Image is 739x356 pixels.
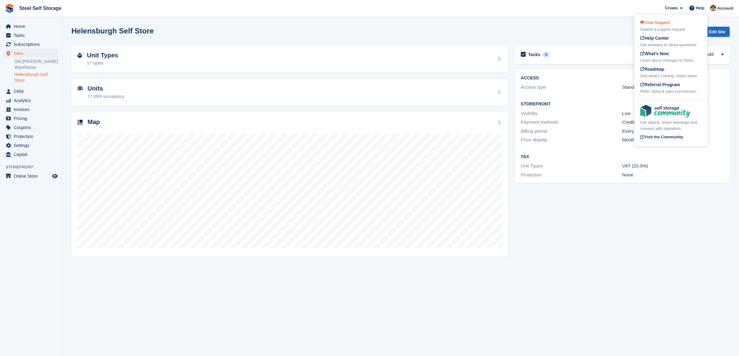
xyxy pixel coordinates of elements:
a: Preview store [51,172,59,180]
div: Submit a support request [640,26,701,33]
a: menu [3,22,59,31]
div: Monthly [622,136,724,144]
h2: Map [88,118,100,126]
span: Roadmap [640,67,665,72]
div: Access type [521,84,622,91]
img: James Steel [710,5,716,11]
div: Unit Types [521,162,622,170]
div: 0 [543,52,550,57]
span: Home [14,22,51,31]
span: Subscriptions [14,40,51,49]
a: menu [3,123,59,132]
a: Unit Types 17 types [71,46,508,73]
a: Units 77.69% occupancy [71,79,508,106]
span: Account [717,5,733,11]
img: community-logo-e120dcb29bea30313fccf008a00513ea5fe9ad107b9d62852cae38739ed8438e.svg [640,105,690,118]
div: Get advice, share learnings and connect with operators [640,119,701,131]
a: Add [705,51,714,58]
a: menu [3,132,59,141]
img: unit-icn-7be61d7bf1b0ce9d3e12c5938cc71ed9869f7b940bace4675aadf7bd6d80202e.svg [78,86,83,91]
div: Credit / Debit Card [622,119,724,126]
span: Online Store [14,172,51,180]
span: Sites [14,49,51,58]
div: Protection [521,171,622,179]
span: Tasks [14,31,51,40]
div: VAT (20.0%) [622,162,724,170]
h2: Unit Types [87,52,118,59]
img: unit-type-icn-2b2737a686de81e16bb02015468b77c625bbabd49415b5ef34ead5e3b44a266d.svg [78,53,82,58]
span: What's New [640,51,669,56]
a: Get advice, share learnings and connect with operators Visit the Community [640,105,701,141]
a: What's New Learn about changes to Stora [640,51,701,64]
span: Help [696,5,705,11]
span: Help Center [640,36,669,41]
a: Map [71,112,508,257]
div: Edit Site [705,27,730,37]
div: Standard Padlock [622,84,724,91]
span: Capital [14,150,51,159]
a: Referral Program Refer Stora & earn commission [640,82,701,95]
div: Live [622,110,724,117]
h2: Units [88,85,124,92]
span: CRM [14,87,51,96]
a: Help Center Get answers to Stora questions [640,35,701,48]
span: Pricing [14,114,51,123]
a: menu [3,172,59,180]
a: Edit Site [705,27,730,39]
a: menu [3,105,59,114]
a: menu [3,31,59,40]
span: Analytics [14,96,51,105]
a: Steel Self Storage [17,3,64,13]
div: Billing period [521,128,622,135]
img: map-icn-33ee37083ee616e46c38cad1a60f524a97daa1e2b2c8c0bc3eb3415660979fc1.svg [78,120,83,125]
a: menu [3,49,59,58]
div: None [622,171,724,179]
h2: Tasks [528,52,540,57]
span: Visit the Community [640,135,683,139]
a: menu [3,150,59,159]
a: menu [3,96,59,105]
a: Helensburgh Self Store [14,72,59,83]
div: See what's coming, share ideas [640,73,701,79]
a: menu [3,40,59,49]
div: Learn about changes to Stora [640,57,701,64]
h2: ACCESS [521,76,724,81]
span: Coupons [14,123,51,132]
a: Old [PERSON_NAME] Warehouse [14,59,59,70]
span: Settings [14,141,51,150]
img: stora-icon-8386f47178a22dfd0bd8f6a31ec36ba5ce8667c1dd55bd0f319d3a0aa187defe.svg [5,4,14,13]
div: Refer Stora & earn commission [640,88,701,95]
div: Visibility [521,110,622,117]
span: Protection [14,132,51,141]
span: Chat Support [640,20,670,25]
div: Price display [521,136,622,144]
span: Storefront [6,164,62,170]
a: menu [3,141,59,150]
div: Every month [622,128,724,135]
a: Roadmap See what's coming, share ideas [640,66,701,79]
a: menu [3,87,59,96]
h2: Helensburgh Self Store [71,27,154,35]
a: menu [3,114,59,123]
div: 17 types [87,60,118,66]
span: Create [665,5,678,11]
div: Get answers to Stora questions [640,42,701,48]
h2: Storefront [521,102,724,107]
div: 77.69% occupancy [88,93,124,100]
h2: Tax [521,154,724,159]
div: Payment methods [521,119,622,126]
span: Referral Program [640,82,680,87]
span: Invoices [14,105,51,114]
